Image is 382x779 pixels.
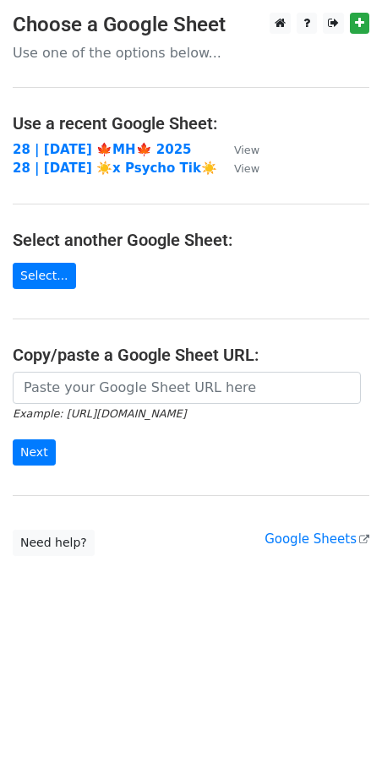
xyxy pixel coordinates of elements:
h4: Select another Google Sheet: [13,230,369,250]
a: Need help? [13,530,95,556]
small: Example: [URL][DOMAIN_NAME] [13,407,186,420]
h4: Copy/paste a Google Sheet URL: [13,345,369,365]
p: Use one of the options below... [13,44,369,62]
a: View [217,142,259,157]
a: View [217,161,259,176]
small: View [234,162,259,175]
h4: Use a recent Google Sheet: [13,113,369,133]
a: Google Sheets [265,531,369,547]
a: 28 | [DATE] ☀️x Psycho Tik☀️ [13,161,217,176]
small: View [234,144,259,156]
a: Select... [13,263,76,289]
input: Next [13,439,56,466]
h3: Choose a Google Sheet [13,13,369,37]
a: 28 | [DATE] 🍁MH🍁 2025 [13,142,192,157]
input: Paste your Google Sheet URL here [13,372,361,404]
